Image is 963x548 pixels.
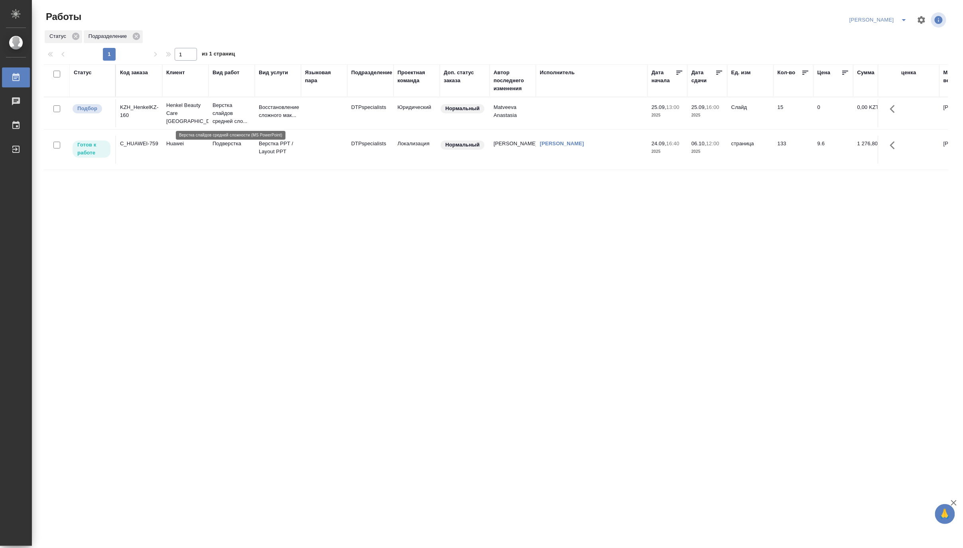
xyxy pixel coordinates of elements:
span: Настроить таблицу [912,10,931,30]
td: 0,00 KZT [853,99,893,127]
span: из 1 страниц [202,49,235,61]
div: Можно подбирать исполнителей [72,103,111,114]
p: 24.09, [652,140,666,146]
button: Здесь прячутся важные кнопки [885,99,904,119]
div: Подразделение [84,30,143,43]
div: Оценка [897,69,916,77]
div: Кол-во [778,69,796,77]
div: Языковая пара [305,69,343,85]
div: Ед. изм [731,69,751,77]
div: Клиент [166,69,185,77]
p: 12:00 [706,140,719,146]
p: Верстка слайдов средней сло... [213,101,251,125]
td: 9.6 [813,136,853,164]
td: 0 [813,99,853,127]
span: Посмотреть информацию [931,12,948,28]
p: Верстка PPT / Layout PPT [259,140,297,156]
p: Восстановление сложного мак... [259,103,297,119]
div: split button [847,14,912,26]
td: страница [727,136,774,164]
td: Слайд [727,99,774,127]
div: Доп. статус заказа [444,69,486,85]
div: Цена [817,69,831,77]
td: DTPspecialists [347,136,394,164]
div: Код заказа [120,69,148,77]
p: 16:40 [666,140,679,146]
p: Подбор [77,105,97,113]
p: Статус [49,32,69,40]
div: Подразделение [351,69,392,77]
div: Статус [45,30,82,43]
td: 15 [774,99,813,127]
div: KZH_HenkelKZ-160 [120,103,158,119]
p: 13:00 [666,104,679,110]
div: Вид услуги [259,69,288,77]
div: C_HUAWEI-759 [120,140,158,148]
p: Подверстка [213,140,251,148]
div: Исполнитель может приступить к работе [72,140,111,158]
p: 2025 [691,148,723,156]
p: 25.09, [691,104,706,110]
p: Henkel Beauty Care [GEOGRAPHIC_DATA] [166,101,205,125]
div: Автор последнего изменения [494,69,532,93]
div: Дата сдачи [691,69,715,85]
div: Сумма [857,69,874,77]
p: 06.10, [691,140,706,146]
p: Готов к работе [77,141,106,157]
p: Нормальный [445,105,480,113]
div: Дата начала [652,69,675,85]
td: DTPspecialists [347,99,394,127]
button: Здесь прячутся важные кнопки [885,136,904,155]
p: 2025 [652,148,683,156]
div: Проектная команда [398,69,436,85]
td: Matveeva Anastasia [490,99,536,127]
p: 2025 [691,111,723,119]
td: 133 [774,136,813,164]
span: Работы [44,10,81,23]
button: 🙏 [935,504,955,524]
td: [PERSON_NAME] [490,136,536,164]
a: [PERSON_NAME] [540,140,584,146]
div: Исполнитель [540,69,575,77]
td: 1 276,80 ₽ [853,136,893,164]
div: Вид работ [213,69,240,77]
p: 2025 [652,111,683,119]
div: Статус [74,69,92,77]
p: 16:00 [706,104,719,110]
span: 🙏 [938,506,952,522]
td: Юридический [394,99,440,127]
p: Huawei [166,140,205,148]
p: 25.09, [652,104,666,110]
td: Локализация [394,136,440,164]
p: Нормальный [445,141,480,149]
p: Подразделение [89,32,130,40]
